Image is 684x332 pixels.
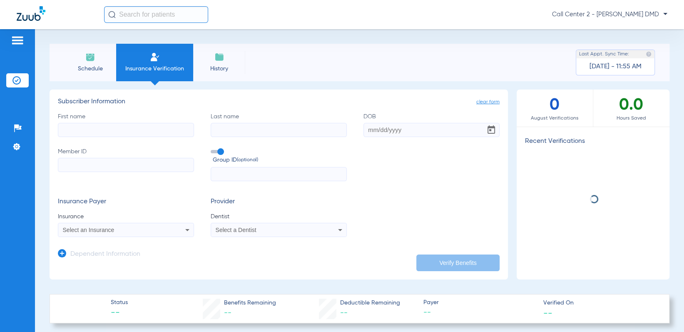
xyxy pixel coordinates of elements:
h3: Recent Verifications [517,137,669,146]
span: Payer [423,298,536,307]
img: Manual Insurance Verification [150,52,160,62]
button: Open calendar [483,122,500,138]
h3: Provider [211,198,347,206]
img: Zuub Logo [17,6,45,21]
span: Hours Saved [593,114,670,122]
span: Select an Insurance [63,227,114,233]
span: Benefits Remaining [224,299,276,307]
h3: Dependent Information [70,250,140,259]
label: DOB [363,112,500,137]
span: -- [340,309,348,317]
small: (optional) [237,156,258,165]
button: Verify Benefits [416,255,500,271]
span: Last Appt. Sync Time: [579,50,629,58]
h3: Insurance Payer [58,198,194,206]
span: Schedule [70,65,110,73]
span: -- [423,307,536,318]
label: Member ID [58,147,194,182]
span: August Verifications [517,114,593,122]
div: 0.0 [593,90,670,127]
label: First name [58,112,194,137]
input: Member ID [58,158,194,172]
span: Insurance [58,212,194,221]
img: History [214,52,224,62]
span: Status [111,298,128,307]
div: 0 [517,90,593,127]
img: Search Icon [108,11,116,18]
input: Last name [211,123,347,137]
h3: Subscriber Information [58,98,500,106]
span: Deductible Remaining [340,299,400,307]
input: First name [58,123,194,137]
img: last sync help info [646,51,652,57]
span: Dentist [211,212,347,221]
span: -- [543,308,552,317]
input: DOBOpen calendar [363,123,500,137]
span: Call Center 2 - [PERSON_NAME] DMD [552,10,667,19]
span: clear form [476,98,500,106]
label: Last name [211,112,347,137]
img: Schedule [85,52,95,62]
span: Group ID [213,156,347,165]
input: Search for patients [104,6,208,23]
span: -- [224,309,231,317]
img: hamburger-icon [11,35,24,45]
span: -- [111,307,128,319]
span: History [199,65,239,73]
span: [DATE] - 11:55 AM [589,62,642,71]
span: Select a Dentist [216,227,256,233]
span: Insurance Verification [122,65,187,73]
span: Verified On [543,299,656,307]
